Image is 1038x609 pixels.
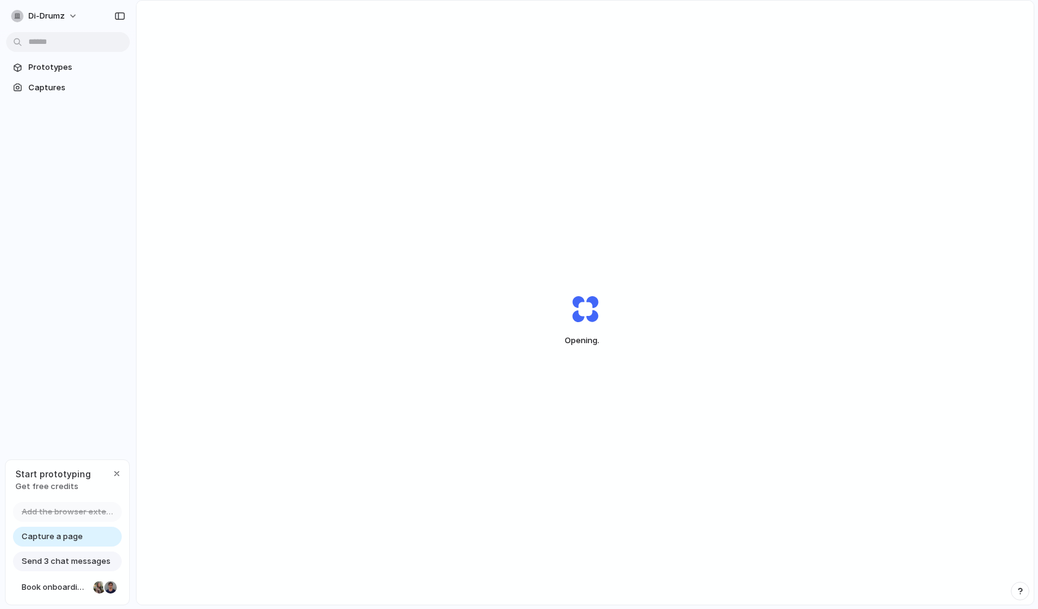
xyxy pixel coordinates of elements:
a: Book onboarding call [13,577,122,597]
span: . [597,335,599,345]
span: Get free credits [15,480,91,493]
span: Add the browser extension [22,506,114,518]
button: di-drumz [6,6,84,26]
span: Prototypes [28,61,125,74]
span: Captures [28,82,125,94]
div: Nicole Kubica [92,580,107,595]
span: Capture a page [22,530,83,543]
span: Opening [544,334,627,347]
span: Start prototyping [15,467,91,480]
span: Send 3 chat messages [22,555,111,568]
a: Captures [6,79,130,97]
span: di-drumz [28,10,65,22]
div: Christian Iacullo [103,580,118,595]
span: Book onboarding call [22,581,88,594]
a: Prototypes [6,58,130,77]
